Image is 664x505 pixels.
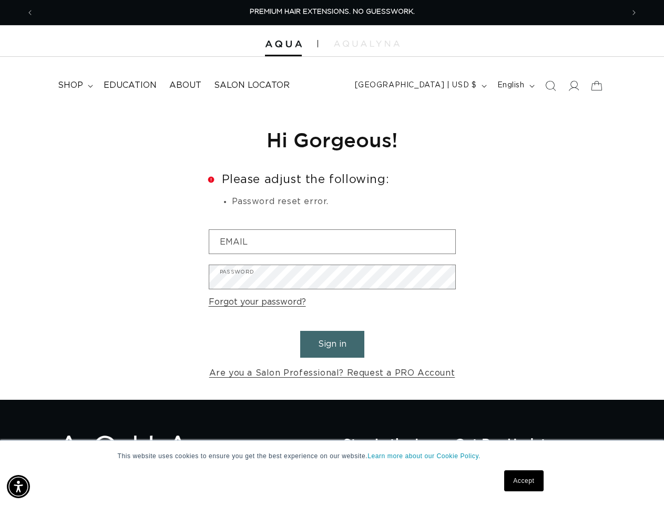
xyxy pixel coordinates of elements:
span: shop [58,80,83,91]
button: Next announcement [622,3,646,23]
button: Previous announcement [18,3,42,23]
a: Learn more about our Cookie Policy. [367,452,481,460]
iframe: Chat Widget [611,454,664,505]
h2: Stay in the Loop, Get Pro Updates [343,436,606,450]
h2: Please adjust the following: [209,174,456,185]
button: [GEOGRAPHIC_DATA] | USD $ [349,76,491,96]
a: Are you a Salon Professional? Request a PRO Account [209,366,455,381]
input: Email [209,230,455,254]
a: Accept [504,470,543,491]
button: English [491,76,539,96]
p: This website uses cookies to ensure you get the best experience on our website. [118,451,547,461]
h1: Hi Gorgeous! [209,127,456,153]
a: About [163,74,208,97]
span: Salon Locator [214,80,290,91]
summary: Search [539,74,562,97]
summary: shop [52,74,97,97]
span: Education [104,80,157,91]
img: aqualyna.com [334,41,400,47]
span: PREMIUM HAIR EXTENSIONS. NO GUESSWORK. [250,8,415,15]
a: Education [97,74,163,97]
span: About [169,80,201,91]
span: [GEOGRAPHIC_DATA] | USD $ [355,80,477,91]
img: Aqua Hair Extensions [265,41,302,48]
a: Forgot your password? [209,295,306,310]
button: Sign in [300,331,364,358]
a: Salon Locator [208,74,296,97]
li: Password reset error. [232,195,456,209]
img: Aqua Hair Extensions [58,436,189,468]
span: English [497,80,525,91]
div: Accessibility Menu [7,475,30,498]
